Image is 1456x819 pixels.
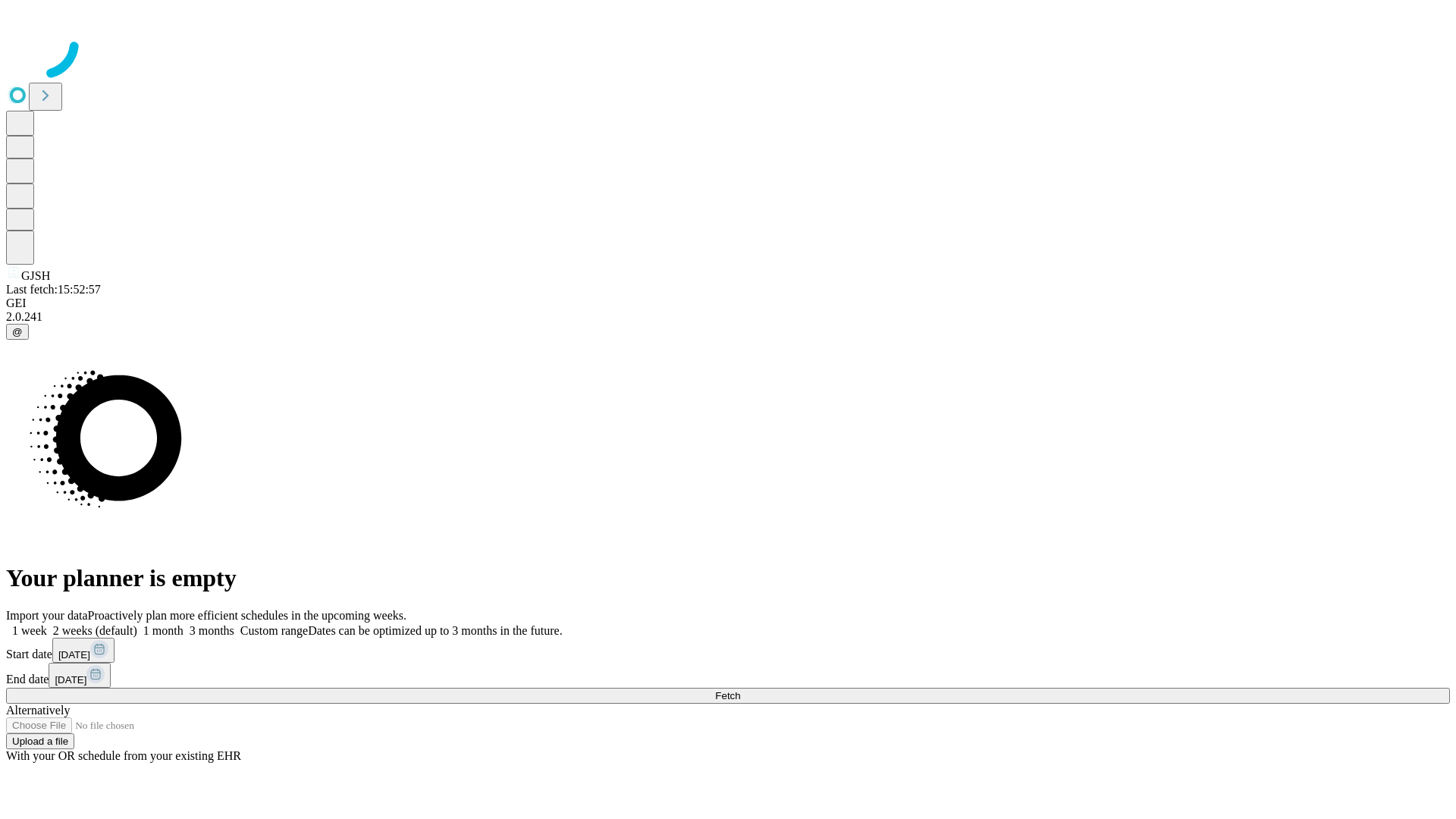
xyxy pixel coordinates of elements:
[308,624,562,637] span: Dates can be optimized up to 3 months in the future.
[6,704,70,717] span: Alternatively
[55,674,86,686] span: [DATE]
[190,624,234,637] span: 3 months
[6,283,101,296] span: Last fetch: 15:52:57
[240,624,308,637] span: Custom range
[6,638,1450,663] div: Start date
[58,649,90,661] span: [DATE]
[6,310,1450,324] div: 2.0.241
[6,297,1450,310] div: GEI
[6,733,74,749] button: Upload a file
[6,564,1450,592] h1: Your planner is empty
[12,624,47,637] span: 1 week
[53,624,137,637] span: 2 weeks (default)
[6,663,1450,688] div: End date
[21,269,50,282] span: GJSH
[88,609,406,622] span: Proactively plan more efficient schedules in the upcoming weeks.
[6,749,241,762] span: With your OR schedule from your existing EHR
[143,624,184,637] span: 1 month
[715,690,740,701] span: Fetch
[6,324,29,340] button: @
[12,326,23,337] span: @
[52,638,115,663] button: [DATE]
[6,688,1450,704] button: Fetch
[6,609,88,622] span: Import your data
[49,663,111,688] button: [DATE]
